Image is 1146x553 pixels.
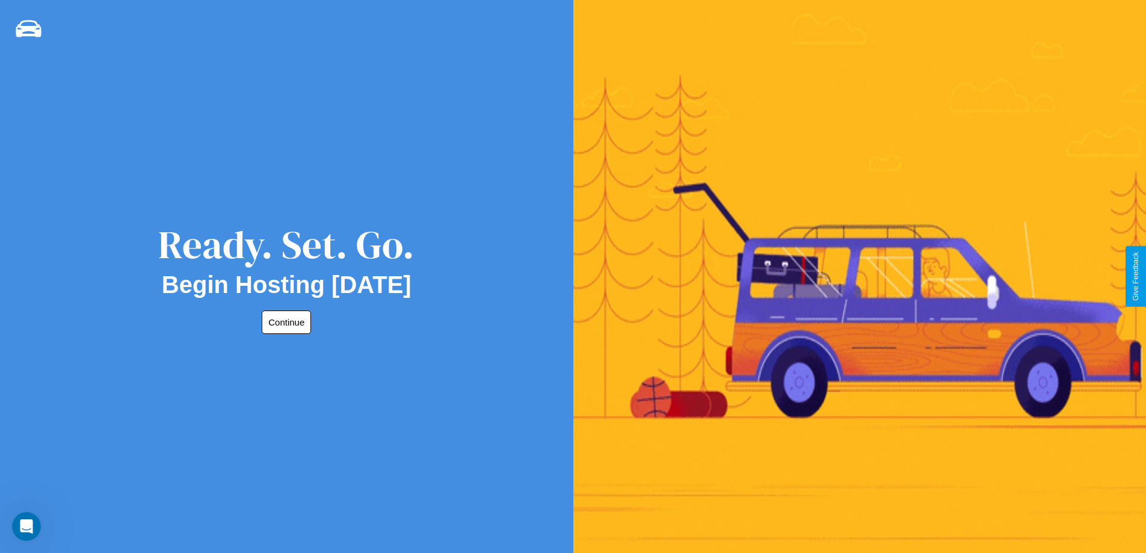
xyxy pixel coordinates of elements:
div: Ready. Set. Go. [158,218,414,271]
div: Give Feedback [1132,252,1140,301]
button: Continue [262,310,311,334]
iframe: Intercom live chat [12,512,41,541]
h2: Begin Hosting [DATE] [162,271,411,298]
